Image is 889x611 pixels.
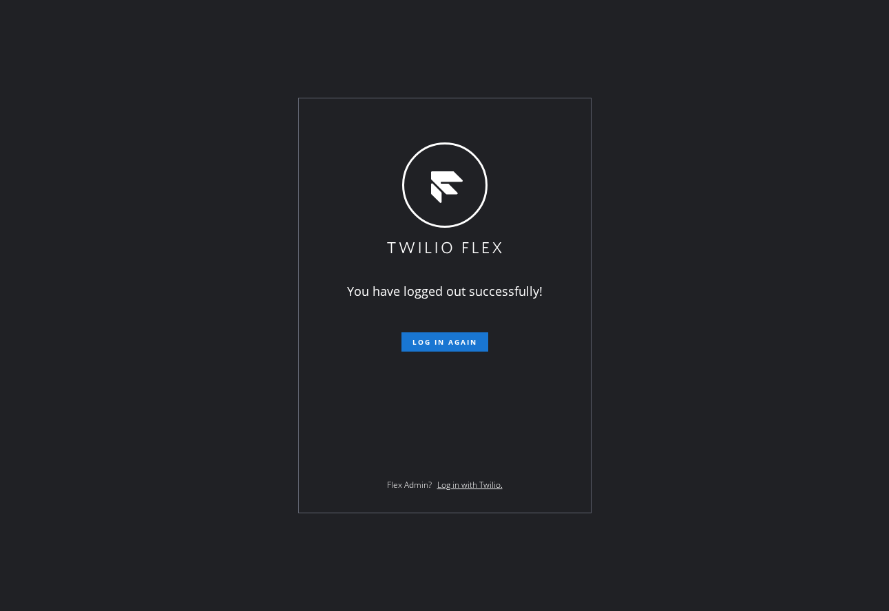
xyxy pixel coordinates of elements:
span: Flex Admin? [387,479,432,491]
button: Log in again [401,332,488,352]
span: Log in again [412,337,477,347]
span: You have logged out successfully! [347,283,543,299]
a: Log in with Twilio. [437,479,503,491]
